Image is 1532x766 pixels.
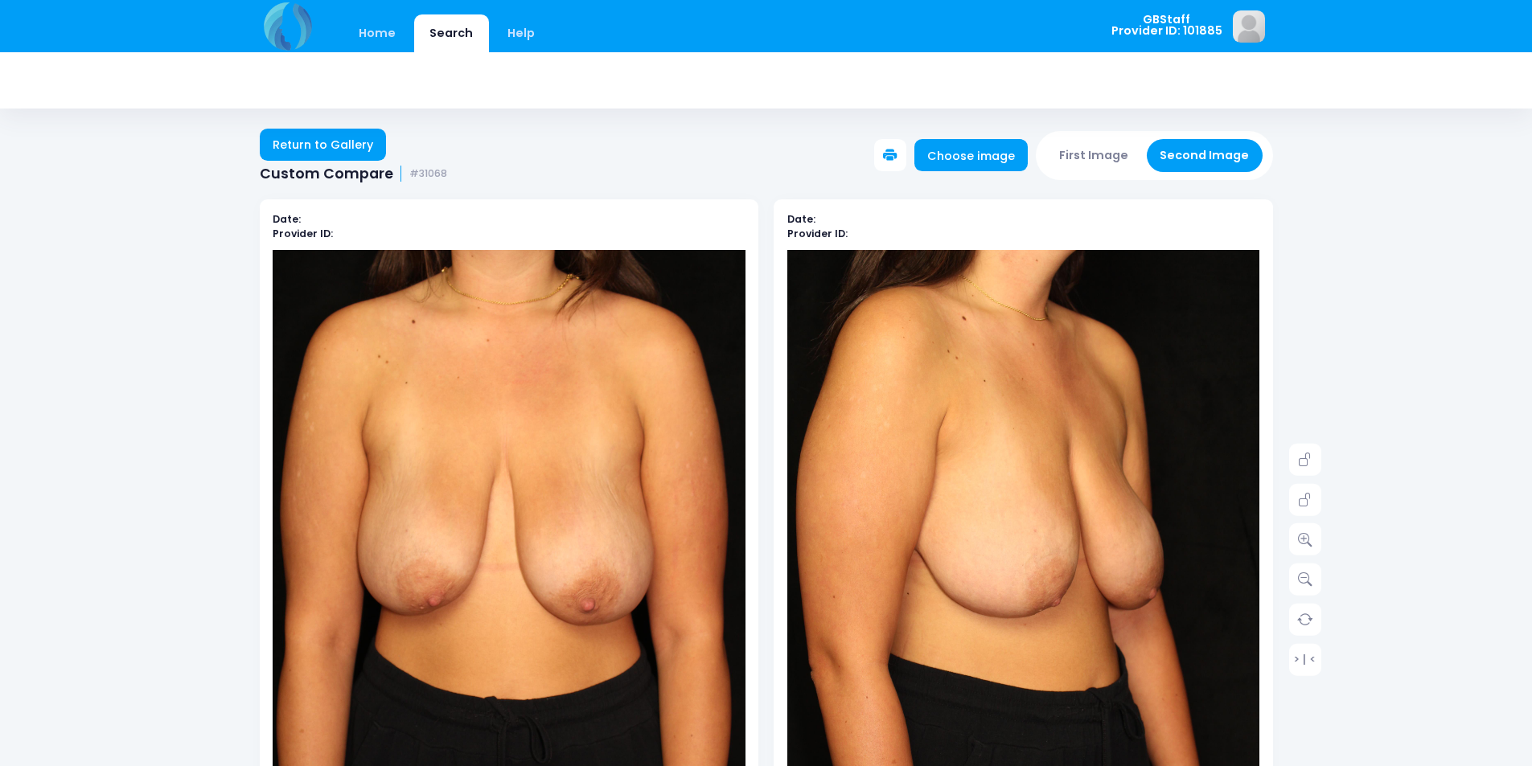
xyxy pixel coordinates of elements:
b: Provider ID: [273,227,333,240]
a: Help [491,14,550,52]
a: > | < [1289,643,1321,675]
a: Choose image [914,139,1029,171]
b: Date: [273,212,301,226]
button: Second Image [1147,139,1263,172]
a: Home [343,14,412,52]
span: GBStaff Provider ID: 101885 [1111,14,1222,37]
b: Date: [787,212,815,226]
img: image [1233,10,1265,43]
button: First Image [1046,139,1142,172]
b: Provider ID: [787,227,848,240]
a: Search [414,14,489,52]
small: #31068 [409,168,447,180]
a: Return to Gallery [260,129,387,161]
span: Custom Compare [260,166,393,182]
